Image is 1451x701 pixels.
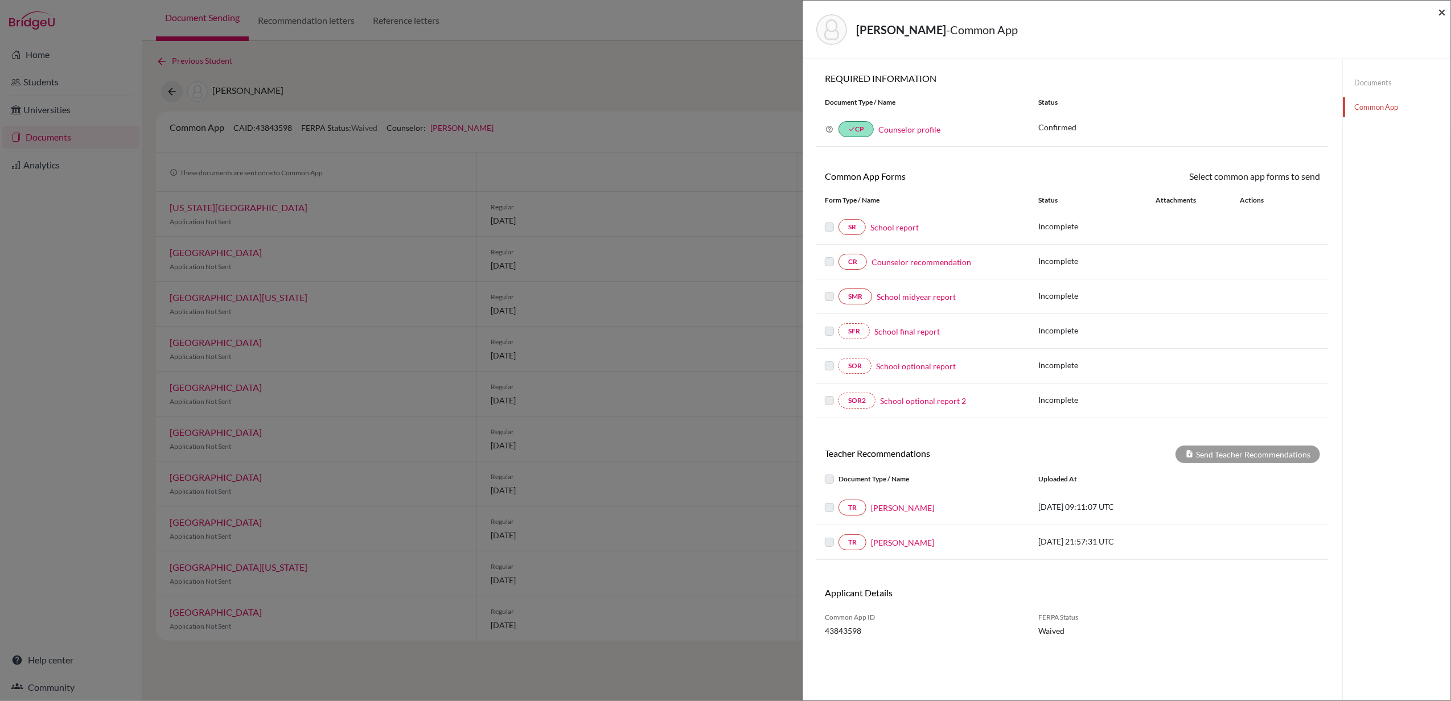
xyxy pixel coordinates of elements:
p: [DATE] 21:57:31 UTC [1038,535,1192,547]
span: Waived [1038,625,1149,637]
a: TR [838,500,866,516]
a: SMR [838,288,872,304]
div: Send Teacher Recommendations [1175,446,1320,463]
h6: Common App Forms [816,171,1072,182]
a: School optional report [876,360,956,372]
div: Uploaded at [1030,472,1201,486]
h6: REQUIRED INFORMATION [816,73,1329,84]
h6: Applicant Details [825,587,1064,598]
span: FERPA Status [1038,612,1149,622]
i: done [848,126,855,133]
a: School report [870,221,919,233]
button: Close [1438,5,1446,19]
div: Document Type / Name [816,97,1030,108]
a: School midyear report [877,291,956,303]
a: [PERSON_NAME] [871,537,934,549]
a: [PERSON_NAME] [871,502,934,514]
p: Confirmed [1038,121,1320,133]
strong: [PERSON_NAME] [856,23,946,36]
a: School optional report 2 [880,395,966,407]
div: Status [1038,195,1156,205]
span: - Common App [946,23,1018,36]
p: [DATE] 09:11:07 UTC [1038,501,1192,513]
div: Actions [1226,195,1297,205]
a: Counselor profile [878,125,940,134]
p: Incomplete [1038,255,1156,267]
a: SR [838,219,866,235]
span: × [1438,3,1446,20]
a: School final report [874,325,940,337]
a: Counselor recommendation [872,256,971,268]
a: Documents [1343,73,1450,93]
a: CR [838,254,867,270]
span: 43843598 [825,625,1021,637]
a: doneCP [838,121,874,137]
a: TR [838,534,866,550]
p: Incomplete [1038,394,1156,406]
p: Incomplete [1038,290,1156,302]
a: SOR [838,358,872,374]
a: SFR [838,323,870,339]
a: SOR2 [838,393,875,409]
p: Incomplete [1038,359,1156,371]
h6: Teacher Recommendations [816,448,1072,459]
p: Incomplete [1038,220,1156,232]
div: Attachments [1156,195,1226,205]
div: Document Type / Name [816,472,1030,486]
p: Incomplete [1038,324,1156,336]
div: Status [1030,97,1329,108]
a: Common App [1343,97,1450,117]
div: Select common app forms to send [1072,170,1329,183]
span: Common App ID [825,612,1021,622]
div: Form Type / Name [816,195,1030,205]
